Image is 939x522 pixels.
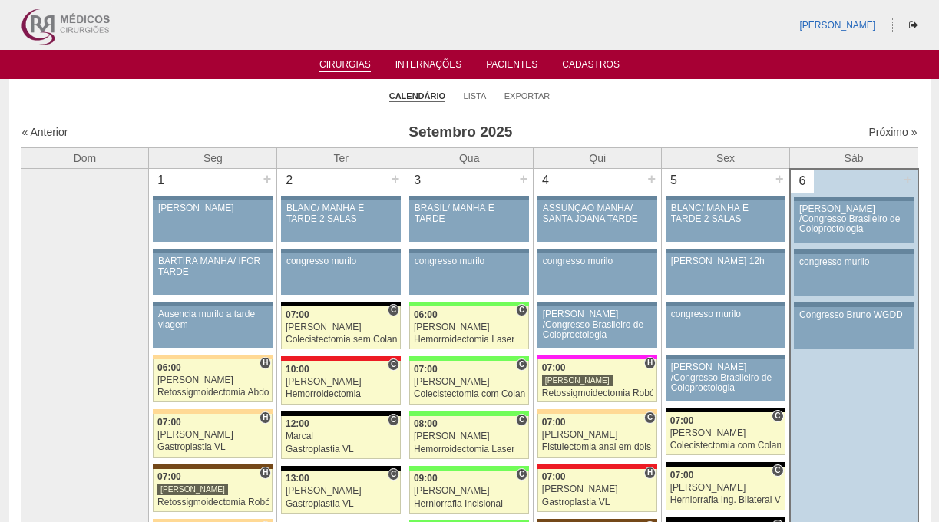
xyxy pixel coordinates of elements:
[646,169,659,189] div: +
[670,428,781,438] div: [PERSON_NAME]
[153,464,273,469] div: Key: Santa Joana
[281,253,401,295] a: congresso murilo
[281,361,401,404] a: C 10:00 [PERSON_NAME] Hemorroidectomia
[153,196,273,200] div: Key: Aviso
[666,467,785,510] a: C 07:00 [PERSON_NAME] Herniorrafia Ing. Bilateral VL
[388,414,399,426] span: Consultório
[286,389,397,399] div: Hemorroidectomia
[409,249,529,253] div: Key: Aviso
[671,309,780,319] div: congresso murilo
[537,306,657,348] a: [PERSON_NAME] /Congresso Brasileiro de Coloproctologia
[153,249,273,253] div: Key: Aviso
[662,169,686,192] div: 5
[409,471,529,514] a: C 09:00 [PERSON_NAME] Herniorrafia Incisional
[409,356,529,361] div: Key: Brasil
[516,358,527,371] span: Consultório
[794,302,913,307] div: Key: Aviso
[542,430,653,440] div: [PERSON_NAME]
[670,470,694,481] span: 07:00
[286,322,397,332] div: [PERSON_NAME]
[542,471,566,482] span: 07:00
[464,91,487,101] a: Lista
[537,409,657,414] div: Key: Bartira
[281,411,401,416] div: Key: Blanc
[543,256,653,266] div: congresso murilo
[504,91,551,101] a: Exportar
[666,359,785,401] a: [PERSON_NAME] /Congresso Brasileiro de Coloproctologia
[794,197,913,201] div: Key: Aviso
[157,497,269,507] div: Retossigmoidectomia Robótica
[22,126,68,138] a: « Anterior
[409,411,529,416] div: Key: Brasil
[414,444,525,454] div: Hemorroidectomia Laser
[395,59,462,74] a: Internações
[666,302,785,306] div: Key: Aviso
[415,256,524,266] div: congresso murilo
[666,355,785,359] div: Key: Aviso
[644,357,656,369] span: Hospital
[281,302,401,306] div: Key: Blanc
[286,335,397,345] div: Colecistectomia sem Colangiografia VL
[516,304,527,316] span: Consultório
[537,355,657,359] div: Key: Pro Matre
[414,486,525,496] div: [PERSON_NAME]
[772,410,783,422] span: Consultório
[414,418,438,429] span: 08:00
[261,169,274,189] div: +
[277,169,301,192] div: 2
[542,417,566,428] span: 07:00
[281,200,401,242] a: BLANC/ MANHÃ E TARDE 2 SALAS
[388,358,399,371] span: Consultório
[537,464,657,469] div: Key: Assunção
[909,21,918,30] i: Sair
[644,467,656,479] span: Hospital
[158,203,268,213] div: [PERSON_NAME]
[799,20,875,31] a: [PERSON_NAME]
[794,201,913,243] a: [PERSON_NAME] /Congresso Brasileiro de Coloproctologia
[671,203,780,223] div: BLANC/ MANHÃ E TARDE 2 SALAS
[799,310,908,320] div: Congresso Bruno WGDD
[286,377,397,387] div: [PERSON_NAME]
[666,408,785,412] div: Key: Blanc
[388,468,399,481] span: Consultório
[281,306,401,349] a: C 07:00 [PERSON_NAME] Colecistectomia sem Colangiografia VL
[644,411,656,424] span: Consultório
[791,170,815,193] div: 6
[409,416,529,459] a: C 08:00 [PERSON_NAME] Hemorroidectomia Laser
[666,196,785,200] div: Key: Aviso
[537,253,657,295] a: congresso murilo
[414,499,525,509] div: Herniorrafia Incisional
[389,91,445,102] a: Calendário
[260,357,271,369] span: Hospital
[543,309,653,340] div: [PERSON_NAME] /Congresso Brasileiro de Coloproctologia
[236,121,684,144] h3: Setembro 2025
[277,147,405,169] th: Ter
[286,364,309,375] span: 10:00
[21,147,149,169] th: Dom
[281,471,401,514] a: C 13:00 [PERSON_NAME] Gastroplastia VL
[542,484,653,494] div: [PERSON_NAME]
[537,414,657,457] a: C 07:00 [PERSON_NAME] Fistulectomia anal em dois tempos
[158,256,268,276] div: BARTIRA MANHÃ/ IFOR TARDE
[773,169,786,189] div: +
[286,444,397,454] div: Gastroplastia VL
[537,196,657,200] div: Key: Aviso
[414,309,438,320] span: 06:00
[414,322,525,332] div: [PERSON_NAME]
[389,169,402,189] div: +
[516,468,527,481] span: Consultório
[516,414,527,426] span: Consultório
[414,473,438,484] span: 09:00
[666,306,785,348] a: congresso murilo
[486,59,537,74] a: Pacientes
[790,147,918,169] th: Sáb
[409,302,529,306] div: Key: Brasil
[149,169,173,192] div: 1
[157,471,181,482] span: 07:00
[405,169,429,192] div: 3
[799,257,908,267] div: congresso murilo
[543,203,653,223] div: ASSUNÇÃO MANHÃ/ SANTA JOANA TARDE
[542,375,613,386] div: [PERSON_NAME]
[671,362,780,393] div: [PERSON_NAME] /Congresso Brasileiro de Coloproctologia
[409,253,529,295] a: congresso murilo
